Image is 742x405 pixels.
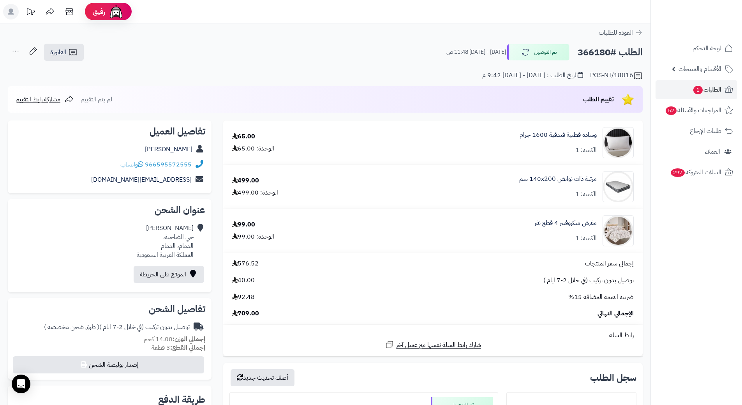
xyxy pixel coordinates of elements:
[693,43,721,54] span: لوحة التحكم
[145,145,192,154] a: [PERSON_NAME]
[108,4,124,19] img: ai-face.png
[578,44,643,60] h2: الطلب #366180
[670,168,685,177] span: 297
[91,175,192,184] a: [EMAIL_ADDRESS][DOMAIN_NAME]
[144,334,205,344] small: 14.00 كجم
[575,146,597,155] div: الكمية: 1
[446,48,506,56] small: [DATE] - [DATE] 11:48 ص
[670,167,721,178] span: السلات المتروكة
[134,266,204,283] a: الموقع على الخريطة
[603,127,633,158] img: 1686137768-2290-90x90.png
[232,188,278,197] div: الوحدة: 499.00
[12,375,30,393] div: Open Intercom Messenger
[231,369,294,386] button: أضف تحديث جديد
[232,309,259,318] span: 709.00
[603,215,633,246] img: 1738753798-110201010746-90x90.jpg
[590,373,636,382] h3: سجل الطلب
[16,95,74,104] a: مشاركة رابط التقييم
[14,304,205,314] h2: تفاصيل الشحن
[232,144,274,153] div: الوحدة: 65.00
[679,64,721,74] span: الأقسام والمنتجات
[81,95,112,104] span: لم يتم التقييم
[689,14,735,30] img: logo-2.png
[568,293,634,302] span: ضريبة القيمة المضافة 15%
[520,131,597,140] a: وسادة قطنية فندقية 1600 جرام
[152,343,205,352] small: 3 قطعة
[656,80,737,99] a: الطلبات1
[656,39,737,58] a: لوحة التحكم
[14,205,205,215] h2: عنوان الشحن
[50,48,66,57] span: الفاتورة
[575,190,597,199] div: الكمية: 1
[232,176,259,185] div: 499.00
[656,101,737,120] a: المراجعات والأسئلة52
[120,160,143,169] a: واتساب
[693,84,721,95] span: الطلبات
[232,293,255,302] span: 92.48
[137,224,194,259] div: [PERSON_NAME] حي الضاحية، الدمام، الدمام المملكة العربية السعودية
[170,343,205,352] strong: إجمالي القطع:
[232,259,259,268] span: 576.52
[396,341,481,350] span: شارك رابط السلة نفسها مع عميل آخر
[158,395,205,404] h2: طريقة الدفع
[603,171,633,202] img: 1702551583-26-90x90.jpg
[507,44,569,60] button: تم التوصيل
[232,132,255,141] div: 65.00
[656,142,737,161] a: العملاء
[599,28,643,37] a: العودة للطلبات
[482,71,583,80] div: تاريخ الطلب : [DATE] - [DATE] 9:42 م
[665,105,721,116] span: المراجعات والأسئلة
[44,323,190,332] div: توصيل بدون تركيب (في خلال 2-7 ايام )
[665,106,677,115] span: 52
[93,7,105,16] span: رفيق
[44,44,84,61] a: الفاتورة
[656,163,737,182] a: السلات المتروكة297
[690,126,721,136] span: طلبات الإرجاع
[173,334,205,344] strong: إجمالي الوزن:
[226,331,640,340] div: رابط السلة
[693,85,703,94] span: 1
[543,276,634,285] span: توصيل بدون تركيب (في خلال 2-7 ايام )
[597,309,634,318] span: الإجمالي النهائي
[16,95,60,104] span: مشاركة رابط التقييم
[145,160,192,169] a: 966595572555
[385,340,481,350] a: شارك رابط السلة نفسها مع عميل آخر
[705,146,720,157] span: العملاء
[232,220,255,229] div: 99.00
[13,356,204,373] button: إصدار بوليصة الشحن
[14,127,205,136] h2: تفاصيل العميل
[534,219,597,228] a: مفرش ميكروفيبر 4 قطع نفر
[232,276,255,285] span: 40.00
[232,232,274,241] div: الوحدة: 99.00
[583,95,614,104] span: تقييم الطلب
[519,175,597,184] a: مرتبة ذات نوابض 140x200 سم
[590,71,643,80] div: POS-NT/18016
[585,259,634,268] span: إجمالي سعر المنتجات
[656,122,737,140] a: طلبات الإرجاع
[44,322,99,332] span: ( طرق شحن مخصصة )
[575,234,597,243] div: الكمية: 1
[599,28,633,37] span: العودة للطلبات
[21,4,40,21] a: تحديثات المنصة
